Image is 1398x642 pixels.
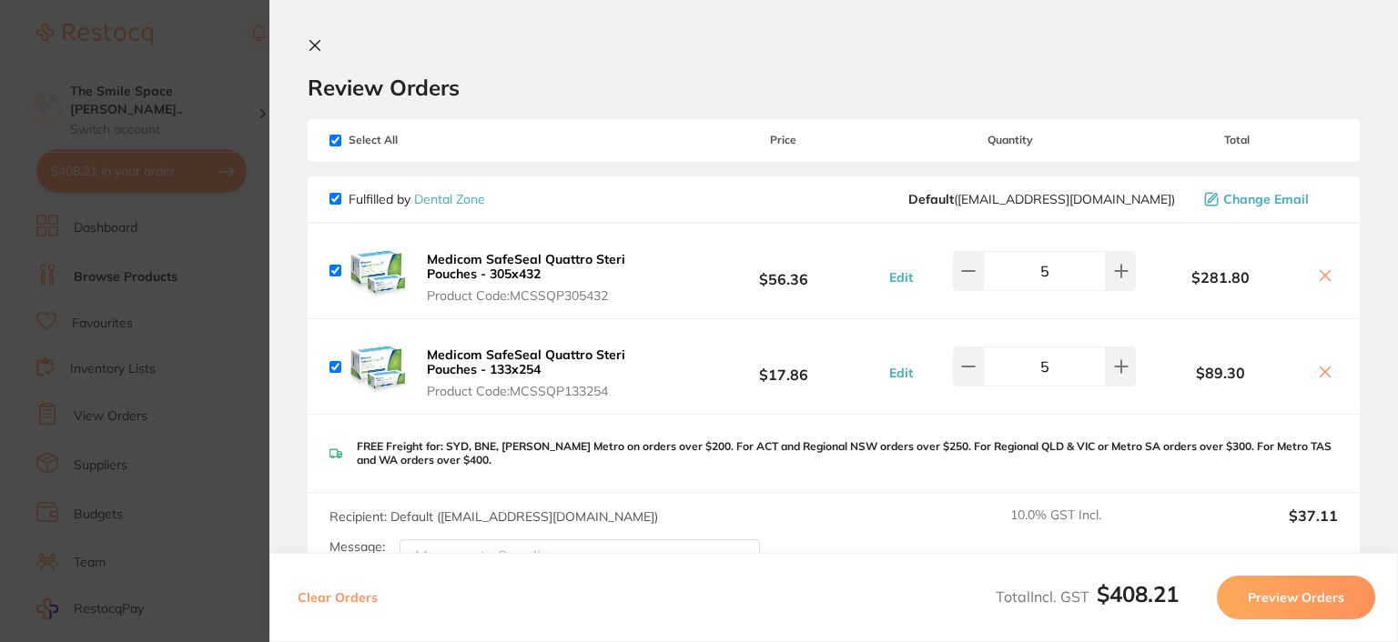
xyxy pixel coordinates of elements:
[329,134,512,146] span: Select All
[414,191,485,207] a: Dental Zone
[421,251,683,304] button: Medicom SafeSeal Quattro Steri Pouches - 305x432 Product Code:MCSSQP305432
[1181,507,1338,547] output: $37.11
[329,539,385,555] label: Message:
[349,242,407,300] img: dGZzMzVoYg
[427,288,677,303] span: Product Code: MCSSQP305432
[349,192,485,206] p: Fulfilled by
[884,134,1136,146] span: Quantity
[683,350,885,384] b: $17.86
[427,384,677,398] span: Product Code: MCSSQP133254
[349,337,407,396] img: eTR2NzM2aA
[292,576,383,619] button: Clear Orders
[1010,507,1167,547] span: 10.0 % GST Incl.
[1223,192,1309,206] span: Change Email
[1136,365,1305,381] b: $89.30
[683,134,885,146] span: Price
[1136,134,1338,146] span: Total
[884,365,918,381] button: Edit
[996,587,1179,606] span: Total Incl. GST
[1136,269,1305,286] b: $281.80
[421,346,683,399] button: Medicom SafeSeal Quattro Steri Pouches - 133x254 Product Code:MCSSQP133254
[884,269,918,286] button: Edit
[1199,191,1338,207] button: Change Email
[1097,580,1179,607] b: $408.21
[908,191,954,207] b: Default
[329,508,658,525] span: Recipient: Default ( [EMAIL_ADDRESS][DOMAIN_NAME] )
[683,254,885,287] b: $56.36
[427,346,625,377] b: Medicom SafeSeal Quattro Steri Pouches - 133x254
[427,251,625,282] b: Medicom SafeSeal Quattro Steri Pouches - 305x432
[308,74,1360,101] h2: Review Orders
[357,440,1338,466] p: FREE Freight for: SYD, BNE, [PERSON_NAME] Metro on orders over $200. For ACT and Regional NSW ord...
[908,192,1175,206] span: hello@dentalzone.com.au
[1217,576,1375,619] button: Preview Orders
